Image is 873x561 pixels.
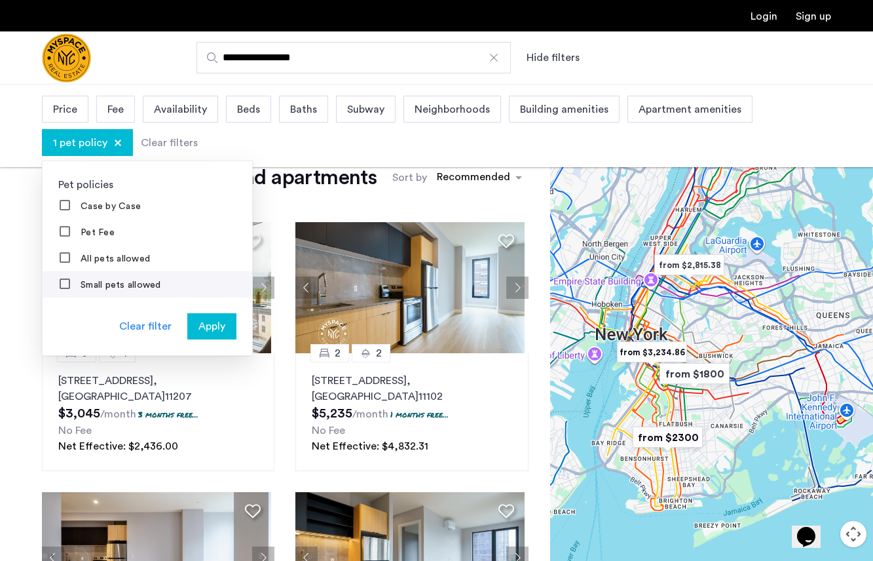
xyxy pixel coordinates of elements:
[639,102,741,117] span: Apartment amenities
[154,102,207,117] span: Availability
[237,102,260,117] span: Beds
[78,227,115,238] label: Pet Fee
[107,102,124,117] span: Fee
[520,102,608,117] span: Building amenities
[347,102,384,117] span: Subway
[42,33,91,83] img: logo
[196,42,511,73] input: Apartment Search
[43,161,252,193] div: Pet policies
[78,280,161,290] label: Small pets allowed
[792,509,834,548] iframe: chat widget
[53,135,107,151] span: 1 pet policy
[415,102,490,117] span: Neighborhoods
[78,254,150,264] label: All pets allowed
[290,102,317,117] span: Baths
[187,313,236,339] button: button
[53,102,77,117] span: Price
[198,319,225,334] span: Apply
[119,319,172,334] div: Clear filter
[527,50,580,66] button: Show or hide filters
[141,135,198,151] div: Clear filters
[42,33,91,83] a: Cazamio Logo
[78,201,141,212] label: Case by Case
[796,11,831,22] a: Registration
[751,11,777,22] a: Login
